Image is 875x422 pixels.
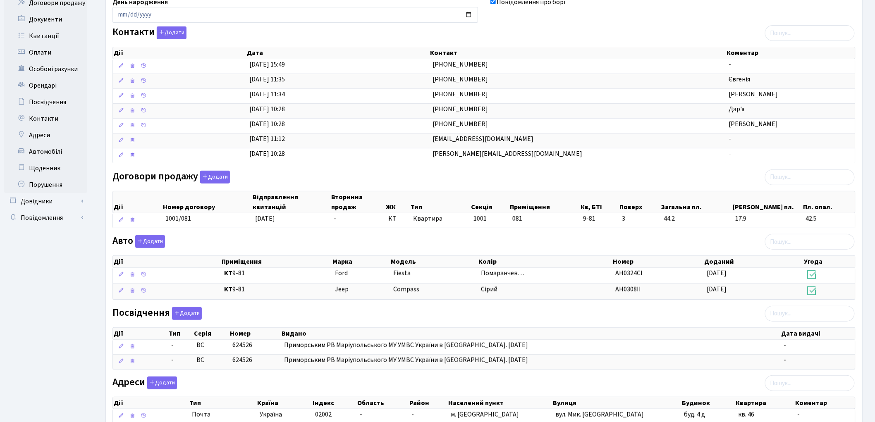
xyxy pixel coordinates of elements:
span: 3 [622,214,657,224]
span: - [334,214,336,223]
th: Пл. опал. [802,191,855,213]
th: Вулиця [552,397,681,409]
a: Посвідчення [4,94,87,110]
th: Тип [189,397,257,409]
th: Вторинна продаж [330,191,385,213]
a: Додати [198,169,230,184]
span: - [784,341,786,350]
span: 9-81 [224,285,328,294]
span: [DATE] 11:12 [249,134,285,143]
a: Додати [133,234,165,248]
span: [PHONE_NUMBER] [433,75,488,84]
span: [DATE] 10:28 [249,149,285,158]
span: [PHONE_NUMBER] [433,60,488,69]
span: Fiesta [393,269,411,278]
span: 02002 [315,410,332,419]
span: Почта [192,410,210,420]
th: Марка [332,256,390,267]
th: Дата [246,47,429,59]
th: Тип [168,328,193,339]
th: Країна [256,397,312,409]
th: Відправлення квитанцій [252,191,330,213]
th: Номер договору [162,191,252,213]
a: Щоденник [4,160,87,176]
th: Дії [113,328,168,339]
label: Контакти [112,26,186,39]
a: Адреси [4,127,87,143]
b: КТ [224,269,232,278]
th: Приміщення [509,191,580,213]
th: Район [409,397,448,409]
th: Серія [193,328,229,339]
input: Пошук... [765,169,855,185]
th: Модель [390,256,478,267]
span: Дар'я [729,105,745,114]
span: 44.2 [664,214,729,224]
span: - [729,134,732,143]
button: Посвідчення [172,307,202,320]
a: Орендарі [4,77,87,94]
a: Документи [4,11,87,28]
th: Індекс [312,397,356,409]
th: Поверх [619,191,661,213]
a: Додати [170,305,202,320]
th: Доданий [703,256,803,267]
span: 081 [512,214,522,223]
span: [PERSON_NAME] [729,119,778,129]
th: Колір [478,256,612,267]
span: - [171,355,190,365]
span: [PHONE_NUMBER] [433,105,488,114]
span: 624526 [232,355,252,365]
th: Секція [470,191,509,213]
a: Особові рахунки [4,61,87,77]
span: [DATE] [255,214,275,223]
span: [PERSON_NAME] [729,90,778,99]
th: Коментар [726,47,855,59]
th: Контакт [429,47,726,59]
span: Сірий [481,285,497,294]
span: - [729,149,732,158]
label: Авто [112,235,165,248]
th: Дії [113,256,221,267]
span: КТ [388,214,406,224]
th: Дії [113,397,189,409]
th: Дата видачі [781,328,856,339]
th: Дії [113,47,246,59]
span: [DATE] 15:49 [249,60,285,69]
th: [PERSON_NAME] пл. [732,191,803,213]
th: Видано [281,328,780,339]
span: ВС [196,355,204,365]
span: [DATE] 10:28 [249,119,285,129]
a: Довідники [4,193,87,210]
a: Автомобілі [4,143,87,160]
input: Пошук... [765,306,855,322]
span: - [729,60,732,69]
span: м. [GEOGRAPHIC_DATA] [451,410,519,419]
a: Порушення [4,176,87,193]
span: 42.5 [806,214,852,224]
span: 17.9 [735,214,799,224]
span: AH0324CI [615,269,643,278]
span: 624526 [232,341,252,350]
input: Пошук... [765,234,855,250]
span: [DATE] 11:35 [249,75,285,84]
th: ЖК [385,191,410,213]
span: [PHONE_NUMBER] [433,90,488,99]
span: Приморським РВ Маріупольського МУ УМВС України в [GEOGRAPHIC_DATA]. [DATE] [284,341,528,350]
span: 1001/081 [165,214,191,223]
th: Населений пункт [448,397,552,409]
button: Контакти [157,26,186,39]
span: Помаранчев… [481,269,524,278]
button: Авто [135,235,165,248]
label: Договори продажу [112,171,230,184]
span: буд. 4 д [684,410,705,419]
th: Загальна пл. [661,191,732,213]
span: - [412,410,414,419]
a: Повідомлення [4,210,87,226]
span: [DATE] 10:28 [249,105,285,114]
th: Приміщення [221,256,332,267]
span: Євгенія [729,75,751,84]
span: вул. Мик. [GEOGRAPHIC_DATA] [555,410,644,419]
span: [DATE] [707,285,727,294]
span: - [171,341,190,350]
